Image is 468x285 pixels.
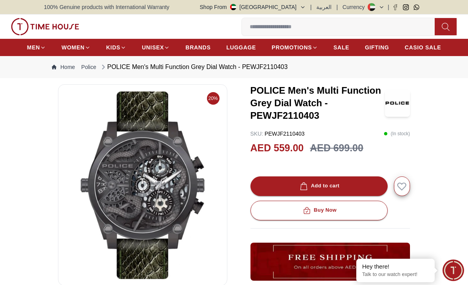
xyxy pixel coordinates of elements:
span: UNISEX [142,44,164,51]
button: العربية [316,3,332,11]
a: Facebook [392,4,398,10]
a: GIFTING [365,40,389,54]
a: BRANDS [185,40,210,54]
a: KIDS [106,40,126,54]
span: PROMOTIONS [272,44,312,51]
a: MEN [27,40,46,54]
div: Add to cart [298,182,339,191]
span: | [310,3,312,11]
button: Add to cart [250,176,388,196]
div: Currency [343,3,368,11]
span: 20% [207,92,219,105]
span: LUGGAGE [226,44,256,51]
a: Home [52,63,75,71]
a: WOMEN [62,40,91,54]
span: | [388,3,389,11]
a: UNISEX [142,40,170,54]
h3: POLICE Men's Multi Function Grey Dial Watch - PEWJF2110403 [250,84,385,122]
img: POLICE Men's Multi Function Grey Dial Watch - PEWJF2110403 [385,89,410,117]
span: GIFTING [365,44,389,51]
a: PROMOTIONS [272,40,318,54]
img: POLICE Men's Multi Function Grey Dial Watch - PEWJF2110403 [65,91,221,279]
span: | [336,3,338,11]
span: KIDS [106,44,120,51]
p: Talk to our watch expert! [362,271,429,278]
a: Instagram [403,4,409,10]
button: Shop From[GEOGRAPHIC_DATA] [200,3,306,11]
span: 100% Genuine products with International Warranty [44,3,169,11]
a: SALE [334,40,349,54]
div: Buy Now [301,206,337,215]
p: PEWJF2110403 [250,130,305,138]
div: Hey there! [362,263,429,270]
a: Whatsapp [414,4,419,10]
span: MEN [27,44,40,51]
div: Chat Widget [443,260,464,281]
span: SKU : [250,131,263,137]
span: BRANDS [185,44,210,51]
button: Buy Now [250,201,388,220]
a: CASIO SALE [405,40,441,54]
span: SALE [334,44,349,51]
img: ... [250,243,410,281]
span: WOMEN [62,44,85,51]
p: ( In stock ) [384,130,410,138]
div: POLICE Men's Multi Function Grey Dial Watch - PEWJF2110403 [100,62,288,72]
span: CASIO SALE [405,44,441,51]
a: LUGGAGE [226,40,256,54]
img: ... [11,18,79,35]
img: United Arab Emirates [230,4,236,10]
a: Police [81,63,96,71]
h2: AED 559.00 [250,141,304,156]
h3: AED 699.00 [310,141,363,156]
nav: Breadcrumb [44,56,424,78]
